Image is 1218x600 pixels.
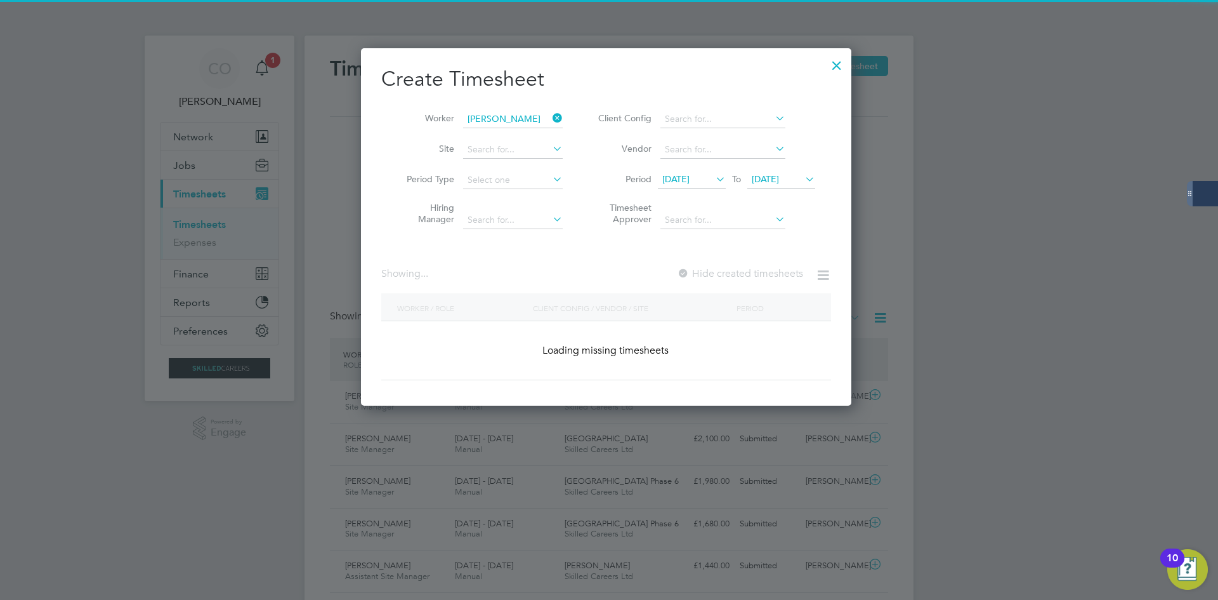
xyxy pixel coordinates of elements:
[463,141,563,159] input: Search for...
[677,267,803,280] label: Hide created timesheets
[463,171,563,189] input: Select one
[397,173,454,185] label: Period Type
[397,143,454,154] label: Site
[660,141,785,159] input: Search for...
[397,112,454,124] label: Worker
[381,66,831,93] h2: Create Timesheet
[463,211,563,229] input: Search for...
[752,173,779,185] span: [DATE]
[381,267,431,281] div: Showing
[594,173,652,185] label: Period
[1167,549,1208,590] button: Open Resource Center, 10 new notifications
[463,110,563,128] input: Search for...
[397,202,454,225] label: Hiring Manager
[594,143,652,154] label: Vendor
[660,211,785,229] input: Search for...
[662,173,690,185] span: [DATE]
[1167,558,1178,575] div: 10
[594,112,652,124] label: Client Config
[728,171,745,187] span: To
[594,202,652,225] label: Timesheet Approver
[660,110,785,128] input: Search for...
[421,267,428,280] span: ...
